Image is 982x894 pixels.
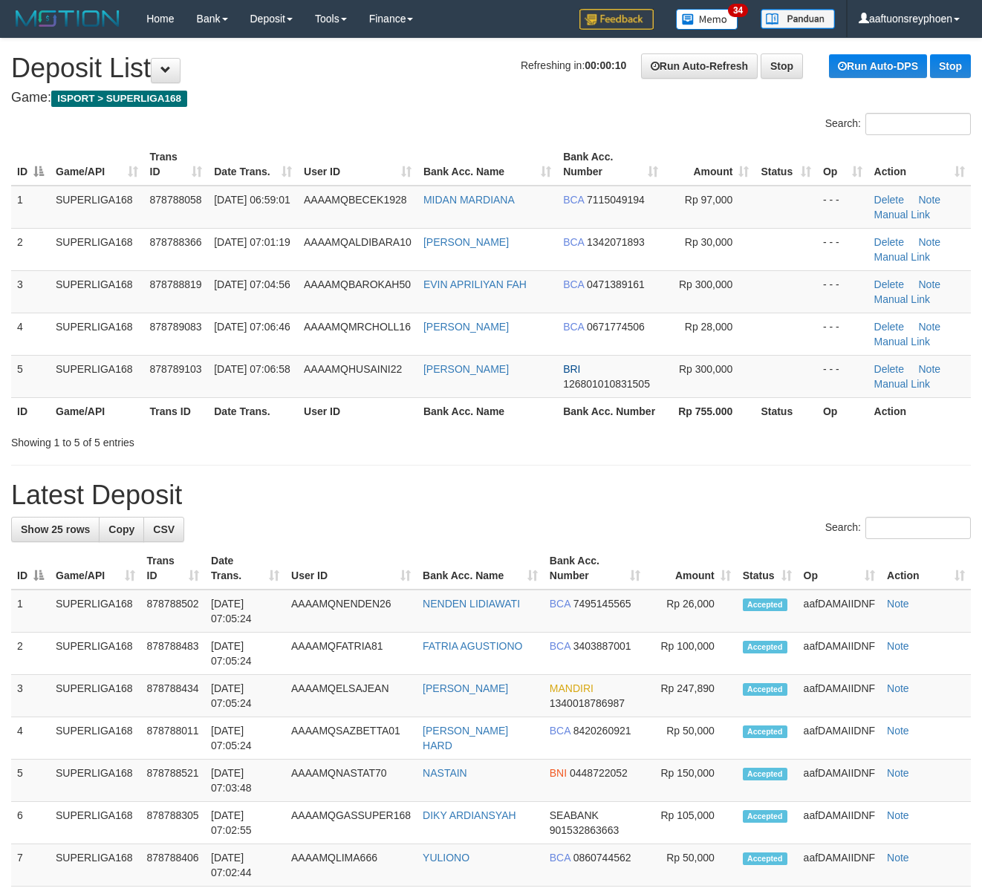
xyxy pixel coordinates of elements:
span: Copy [108,523,134,535]
td: AAAAMQSAZBETTA01 [285,717,417,760]
img: Feedback.jpg [579,9,654,30]
span: Accepted [743,641,787,653]
td: 1 [11,186,50,229]
span: MANDIRI [550,682,594,694]
td: SUPERLIGA168 [50,313,144,355]
td: 5 [11,355,50,397]
span: 878788819 [150,278,202,290]
a: CSV [143,517,184,542]
span: 878788366 [150,236,202,248]
a: Run Auto-Refresh [641,53,758,79]
td: SUPERLIGA168 [50,675,141,717]
th: Op [817,397,868,425]
td: - - - [817,228,868,270]
span: 878789083 [150,321,202,333]
span: BNI [550,767,567,779]
th: Amount: activate to sort column ascending [664,143,755,186]
td: Rp 247,890 [646,675,737,717]
td: 878788406 [141,844,206,887]
a: Delete [874,321,904,333]
td: 4 [11,717,50,760]
a: Delete [874,278,904,290]
span: [DATE] 07:06:58 [214,363,290,375]
a: Delete [874,236,904,248]
span: ISPORT > SUPERLIGA168 [51,91,187,107]
a: Run Auto-DPS [829,54,927,78]
a: [PERSON_NAME] HARD [423,725,508,751]
a: Stop [930,54,971,78]
span: AAAAMQBECEK1928 [304,194,407,206]
span: AAAAMQHUSAINI22 [304,363,402,375]
span: AAAAMQBAROKAH50 [304,278,411,290]
th: Game/API: activate to sort column ascending [50,143,144,186]
th: Status: activate to sort column ascending [737,547,798,590]
td: - - - [817,270,868,313]
td: 878788521 [141,760,206,802]
label: Search: [825,517,971,539]
span: BCA [550,852,570,864]
span: Accepted [743,683,787,696]
td: 878788434 [141,675,206,717]
a: Note [918,278,940,290]
label: Search: [825,113,971,135]
span: BCA [563,236,584,248]
span: BCA [563,321,584,333]
a: EVIN APRILIYAN FAH [423,278,527,290]
span: Copy 0448722052 to clipboard [570,767,628,779]
th: Action: activate to sort column ascending [868,143,971,186]
span: 878789103 [150,363,202,375]
span: Copy 0860744562 to clipboard [573,852,631,864]
h1: Latest Deposit [11,480,971,510]
td: 878788305 [141,802,206,844]
a: Note [918,236,940,248]
span: [DATE] 07:04:56 [214,278,290,290]
a: Note [887,682,909,694]
span: Copy 3403887001 to clipboard [573,640,631,652]
a: Note [887,598,909,610]
a: Note [918,321,940,333]
a: [PERSON_NAME] [423,682,508,694]
td: Rp 100,000 [646,633,737,675]
img: MOTION_logo.png [11,7,124,30]
td: aafDAMAIIDNF [798,802,881,844]
td: 6 [11,802,50,844]
td: 878788011 [141,717,206,760]
td: AAAAMQGASSUPER168 [285,802,417,844]
td: Rp 50,000 [646,844,737,887]
th: Status: activate to sort column ascending [755,143,817,186]
span: 878788058 [150,194,202,206]
td: AAAAMQNENDEN26 [285,590,417,633]
span: Copy 0471389161 to clipboard [587,278,645,290]
div: Showing 1 to 5 of 5 entries [11,429,398,450]
span: Copy 901532863663 to clipboard [550,824,619,836]
span: [DATE] 07:01:19 [214,236,290,248]
a: Stop [761,53,803,79]
span: Rp 30,000 [685,236,733,248]
span: 34 [728,4,748,17]
span: Rp 97,000 [685,194,733,206]
th: Game/API: activate to sort column ascending [50,547,141,590]
td: 2 [11,633,50,675]
th: Bank Acc. Name: activate to sort column ascending [417,547,544,590]
a: Note [887,852,909,864]
strong: 00:00:10 [585,59,626,71]
span: BCA [550,640,570,652]
span: Accepted [743,598,787,611]
img: panduan.png [761,9,835,29]
td: [DATE] 07:05:24 [205,590,285,633]
td: 878788483 [141,633,206,675]
span: Show 25 rows [21,523,90,535]
a: FATRIA AGUSTIONO [423,640,522,652]
th: Bank Acc. Name: activate to sort column ascending [417,143,557,186]
span: Copy 126801010831505 to clipboard [563,378,650,390]
input: Search: [865,113,971,135]
span: AAAAMQMRCHOLL16 [304,321,411,333]
a: Manual Link [874,251,931,263]
span: Rp 28,000 [685,321,733,333]
td: [DATE] 07:05:24 [205,675,285,717]
td: SUPERLIGA168 [50,186,144,229]
a: Manual Link [874,293,931,305]
span: [DATE] 06:59:01 [214,194,290,206]
th: Op: activate to sort column ascending [798,547,881,590]
span: Accepted [743,852,787,865]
